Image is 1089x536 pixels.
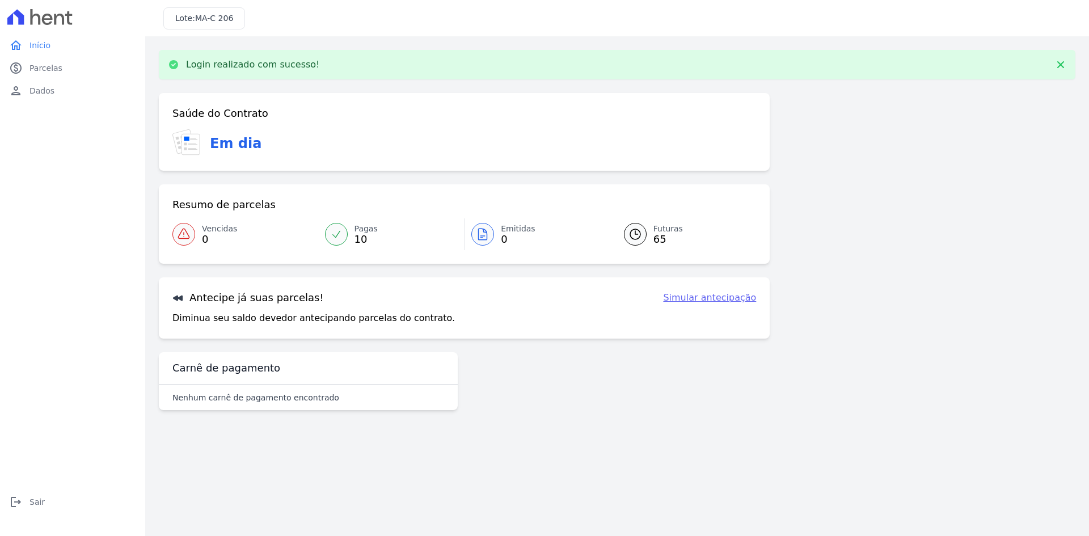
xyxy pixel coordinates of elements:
[195,14,233,23] span: MA-C 206
[354,235,378,244] span: 10
[5,491,141,513] a: logoutSair
[210,133,261,154] h3: Em dia
[202,223,237,235] span: Vencidas
[172,392,339,403] p: Nenhum carnê de pagamento encontrado
[175,12,233,24] h3: Lote:
[5,57,141,79] a: paidParcelas
[5,79,141,102] a: personDados
[653,235,683,244] span: 65
[172,291,324,305] h3: Antecipe já suas parcelas!
[318,218,465,250] a: Pagas 10
[663,291,756,305] a: Simular antecipação
[202,235,237,244] span: 0
[172,311,455,325] p: Diminua seu saldo devedor antecipando parcelas do contrato.
[29,40,50,51] span: Início
[186,59,320,70] p: Login realizado com sucesso!
[501,223,535,235] span: Emitidas
[172,361,280,375] h3: Carnê de pagamento
[9,84,23,98] i: person
[9,495,23,509] i: logout
[172,198,276,212] h3: Resumo de parcelas
[465,218,610,250] a: Emitidas 0
[653,223,683,235] span: Futuras
[29,62,62,74] span: Parcelas
[9,39,23,52] i: home
[610,218,757,250] a: Futuras 65
[29,496,45,508] span: Sair
[5,34,141,57] a: homeInício
[172,107,268,120] h3: Saúde do Contrato
[501,235,535,244] span: 0
[354,223,378,235] span: Pagas
[29,85,54,96] span: Dados
[9,61,23,75] i: paid
[172,218,318,250] a: Vencidas 0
